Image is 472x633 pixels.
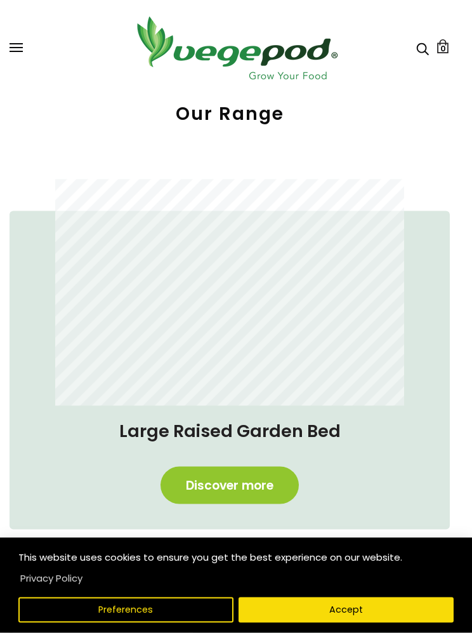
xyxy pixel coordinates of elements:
[436,39,450,53] a: Cart
[10,105,450,122] h2: Our Range
[239,597,454,623] button: Accept
[440,42,446,55] span: 0
[126,13,348,83] img: Vegepod
[416,41,429,55] a: Search
[22,419,437,444] h4: Large Raised Garden Bed
[161,467,299,504] a: Discover more
[18,567,84,590] a: Privacy Policy (opens in a new tab)
[18,551,402,564] span: This website uses cookies to ensure you get the best experience on our website.
[18,597,233,623] button: Preferences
